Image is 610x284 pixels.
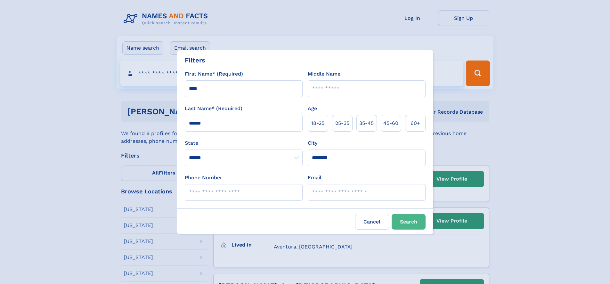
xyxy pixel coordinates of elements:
[185,174,222,182] label: Phone Number
[185,55,205,65] div: Filters
[392,214,426,230] button: Search
[411,119,420,127] span: 60+
[185,70,243,78] label: First Name* (Required)
[308,139,317,147] label: City
[355,214,389,230] label: Cancel
[185,139,303,147] label: State
[335,119,349,127] span: 25‑35
[311,119,324,127] span: 18‑25
[308,70,340,78] label: Middle Name
[359,119,374,127] span: 35‑45
[308,105,317,112] label: Age
[185,105,242,112] label: Last Name* (Required)
[308,174,321,182] label: Email
[383,119,398,127] span: 45‑60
